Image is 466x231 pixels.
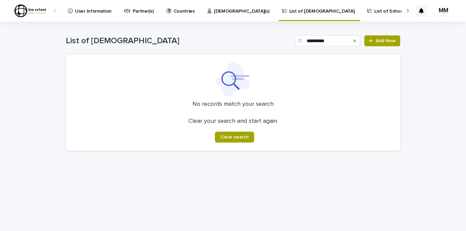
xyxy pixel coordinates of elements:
[220,135,249,139] span: Clear search
[14,4,47,18] img: R9sz75l8Qv2hsNfpjweZ
[376,38,396,43] span: Add New
[74,101,392,108] p: No records match your search
[295,35,360,46] input: Search
[438,5,449,16] div: MM
[188,118,278,125] p: Clear your search and start again.
[215,132,254,143] button: Clear search
[364,35,400,46] a: Add New
[66,36,293,46] h1: List of [DEMOGRAPHIC_DATA]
